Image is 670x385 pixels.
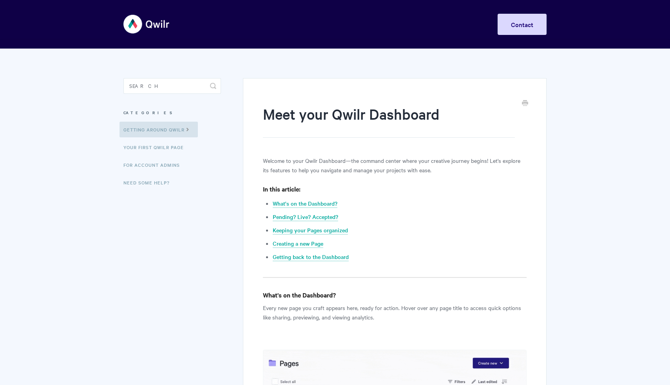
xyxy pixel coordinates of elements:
[263,303,527,322] p: Every new page you craft appears here, ready for action. Hover over any page title to access quic...
[273,226,348,235] a: Keeping your Pages organized
[263,290,527,300] h4: What's on the Dashboard?
[123,157,186,173] a: For Account Admins
[522,99,528,108] a: Print this Article
[263,184,301,193] strong: In this article:
[273,253,349,261] a: Getting back to the Dashboard
[123,78,221,94] input: Search
[123,139,190,155] a: Your First Qwilr Page
[263,104,515,138] h1: Meet your Qwilr Dashboard
[273,199,337,208] a: What's on the Dashboard?
[273,213,338,221] a: Pending? Live? Accepted?
[120,122,198,137] a: Getting Around Qwilr
[263,156,527,175] p: Welcome to your Qwilr Dashboard—the command center where your creative journey begins! Let's expl...
[123,175,176,190] a: Need Some Help?
[273,239,323,248] a: Creating a new Page
[498,14,547,35] a: Contact
[123,9,170,39] img: Qwilr Help Center
[123,106,221,120] h3: Categories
